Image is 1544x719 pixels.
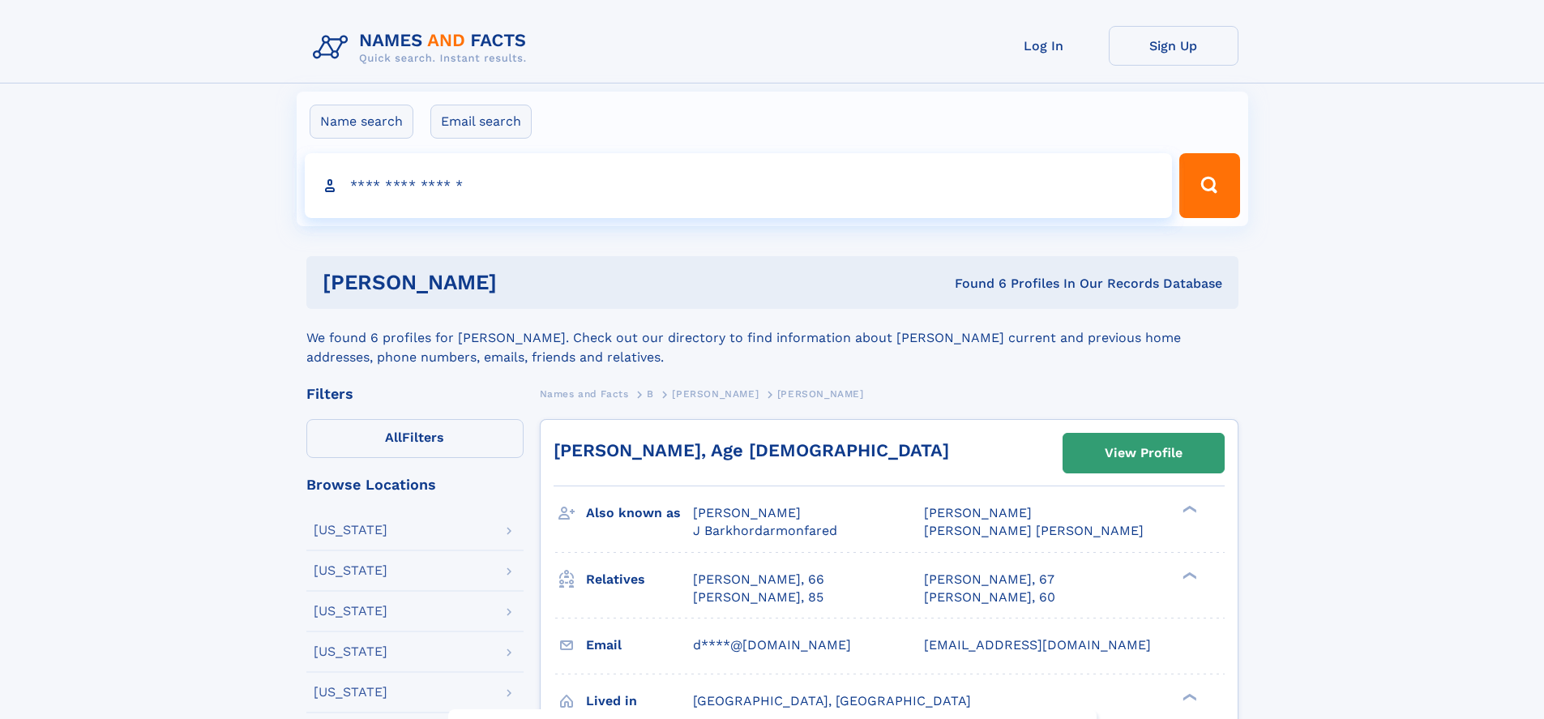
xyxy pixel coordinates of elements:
a: [PERSON_NAME], 60 [924,588,1055,606]
a: Log In [979,26,1109,66]
span: [EMAIL_ADDRESS][DOMAIN_NAME] [924,637,1151,653]
a: [PERSON_NAME], 66 [693,571,824,588]
a: Names and Facts [540,383,629,404]
span: [PERSON_NAME] [672,388,759,400]
div: ❯ [1178,504,1198,515]
a: B [647,383,654,404]
div: [US_STATE] [314,605,387,618]
a: [PERSON_NAME], 85 [693,588,823,606]
h3: Email [586,631,693,659]
a: View Profile [1063,434,1224,473]
div: Filters [306,387,524,401]
img: Logo Names and Facts [306,26,540,70]
span: [PERSON_NAME] [777,388,864,400]
div: View Profile [1105,434,1183,472]
div: Found 6 Profiles In Our Records Database [725,275,1222,293]
label: Name search [310,105,413,139]
div: ❯ [1178,570,1198,580]
span: [GEOGRAPHIC_DATA], [GEOGRAPHIC_DATA] [693,693,971,708]
div: [US_STATE] [314,524,387,537]
div: [US_STATE] [314,686,387,699]
span: B [647,388,654,400]
h3: Also known as [586,499,693,527]
div: [US_STATE] [314,564,387,577]
a: [PERSON_NAME], 67 [924,571,1054,588]
h3: Lived in [586,687,693,715]
span: All [385,430,402,445]
label: Filters [306,419,524,458]
label: Email search [430,105,532,139]
a: [PERSON_NAME] [672,383,759,404]
button: Search Button [1179,153,1239,218]
div: [US_STATE] [314,645,387,658]
div: We found 6 profiles for [PERSON_NAME]. Check out our directory to find information about [PERSON_... [306,309,1238,367]
div: ❯ [1178,691,1198,702]
span: J Barkhordarmonfared [693,523,837,538]
h1: [PERSON_NAME] [323,272,726,293]
span: [PERSON_NAME] [PERSON_NAME] [924,523,1144,538]
a: Sign Up [1109,26,1238,66]
h3: Relatives [586,566,693,593]
span: [PERSON_NAME] [924,505,1032,520]
span: [PERSON_NAME] [693,505,801,520]
a: [PERSON_NAME], Age [DEMOGRAPHIC_DATA] [554,440,949,460]
div: Browse Locations [306,477,524,492]
input: search input [305,153,1173,218]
